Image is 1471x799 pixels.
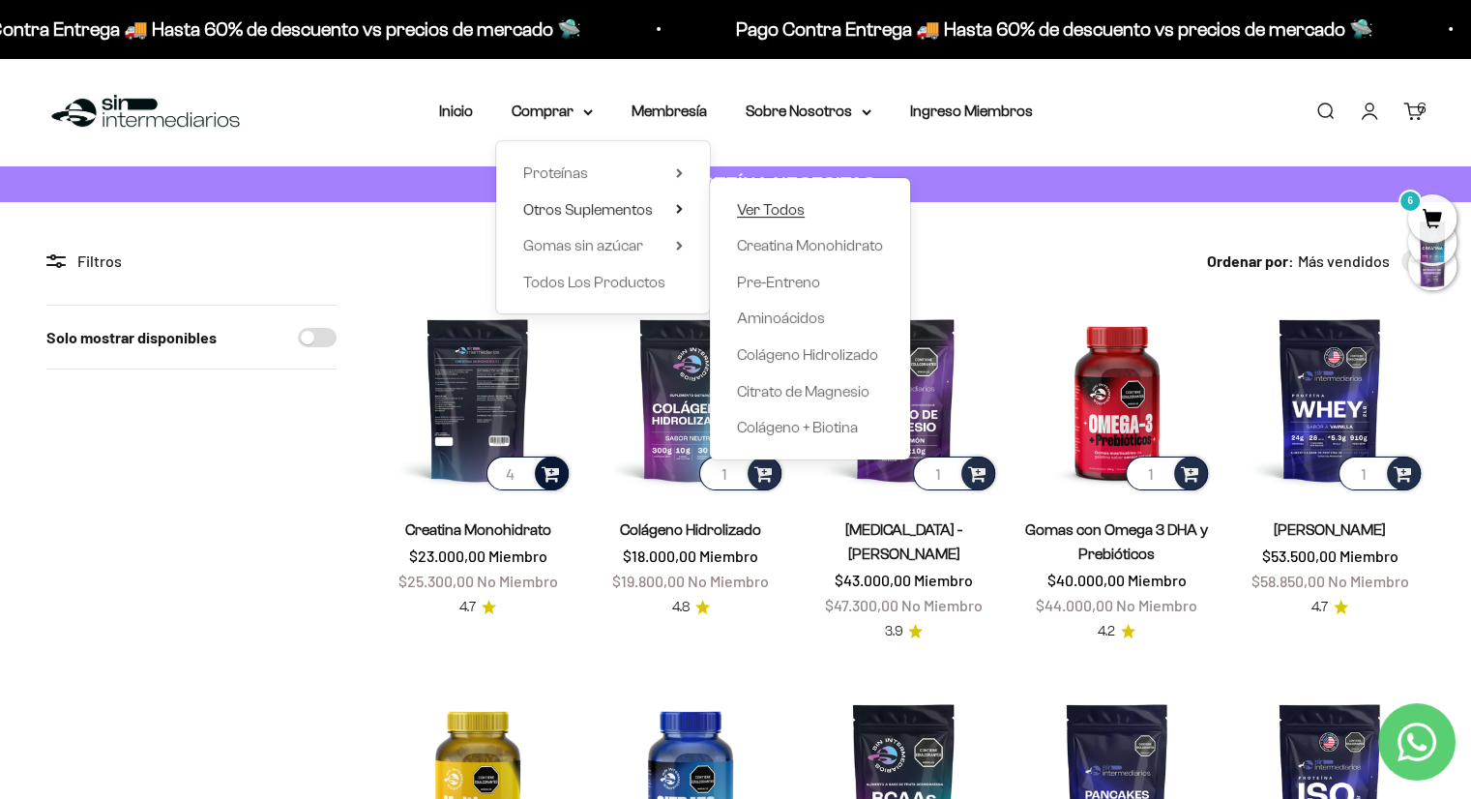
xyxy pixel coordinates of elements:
[477,572,558,590] span: No Miembro
[612,572,685,590] span: $19.800,00
[737,201,805,218] span: Ver Todos
[46,325,217,350] label: Solo mostrar disponibles
[1025,521,1208,562] a: Gomas con Omega 3 DHA y Prebióticos
[1098,621,1115,642] span: 4.2
[620,521,761,538] a: Colágeno Hidrolizado
[1274,521,1386,538] a: [PERSON_NAME]
[1116,596,1197,614] span: No Miembro
[1128,571,1187,589] span: Miembro
[1298,249,1425,274] button: Más vendidos
[737,237,883,253] span: Creatina Monohidrato
[737,233,883,258] a: Creatina Monohidrato
[910,103,1033,119] a: Ingreso Miembros
[383,305,573,494] img: Creatina Monohidrato
[737,379,883,404] a: Citrato de Magnesio
[737,270,883,295] a: Pre-Entreno
[1298,249,1390,274] span: Más vendidos
[884,621,902,642] span: 3.9
[737,306,883,331] a: Aminoácidos
[459,597,496,618] a: 4.74.7 de 5.0 estrellas
[737,342,883,368] a: Colágeno Hidrolizado
[398,572,474,590] span: $25.300,00
[746,99,871,124] summary: Sobre Nosotros
[488,547,547,565] span: Miembro
[523,164,588,181] span: Proteínas
[523,274,665,290] span: Todos Los Productos
[1047,571,1125,589] span: $40.000,00
[737,310,825,326] span: Aminoácidos
[1398,190,1422,213] mark: 6
[835,571,911,589] span: $43.000,00
[632,103,707,119] a: Membresía
[737,383,869,399] span: Citrato de Magnesio
[1261,547,1336,565] span: $53.500,00
[1403,101,1425,122] a: 6
[1408,210,1456,231] a: 6
[1207,249,1294,274] span: Ordenar por:
[737,415,883,440] a: Colágeno + Biotina
[914,571,973,589] span: Miembro
[737,346,878,363] span: Colágeno Hidrolizado
[901,596,983,614] span: No Miembro
[405,521,551,538] a: Creatina Monohidrato
[1036,596,1113,614] span: $44.000,00
[1311,597,1348,618] a: 4.74.7 de 5.0 estrellas
[737,419,858,435] span: Colágeno + Biotina
[623,547,696,565] span: $18.000,00
[523,237,643,253] span: Gomas sin azúcar
[523,233,683,258] summary: Gomas sin azúcar
[845,521,962,562] a: [MEDICAL_DATA] - [PERSON_NAME]
[439,103,473,119] a: Inicio
[884,621,923,642] a: 3.93.9 de 5.0 estrellas
[672,597,710,618] a: 4.84.8 de 5.0 estrellas
[1417,96,1427,121] div: 6
[1339,547,1397,565] span: Miembro
[523,201,653,218] span: Otros Suplementos
[1098,621,1135,642] a: 4.24.2 de 5.0 estrellas
[737,197,883,222] a: Ver Todos
[523,270,683,295] a: Todos Los Productos
[825,596,898,614] span: $47.300,00
[1327,572,1408,590] span: No Miembro
[734,14,1371,44] p: Pago Contra Entrega 🚚 Hasta 60% de descuento vs precios de mercado 🛸
[523,197,683,222] summary: Otros Suplementos
[737,274,820,290] span: Pre-Entreno
[409,547,485,565] span: $23.000,00
[1311,597,1328,618] span: 4.7
[699,547,758,565] span: Miembro
[46,249,337,274] div: Filtros
[1250,572,1324,590] span: $58.850,00
[672,597,690,618] span: 4.8
[523,161,683,186] summary: Proteínas
[688,572,769,590] span: No Miembro
[459,597,476,618] span: 4.7
[512,99,593,124] summary: Comprar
